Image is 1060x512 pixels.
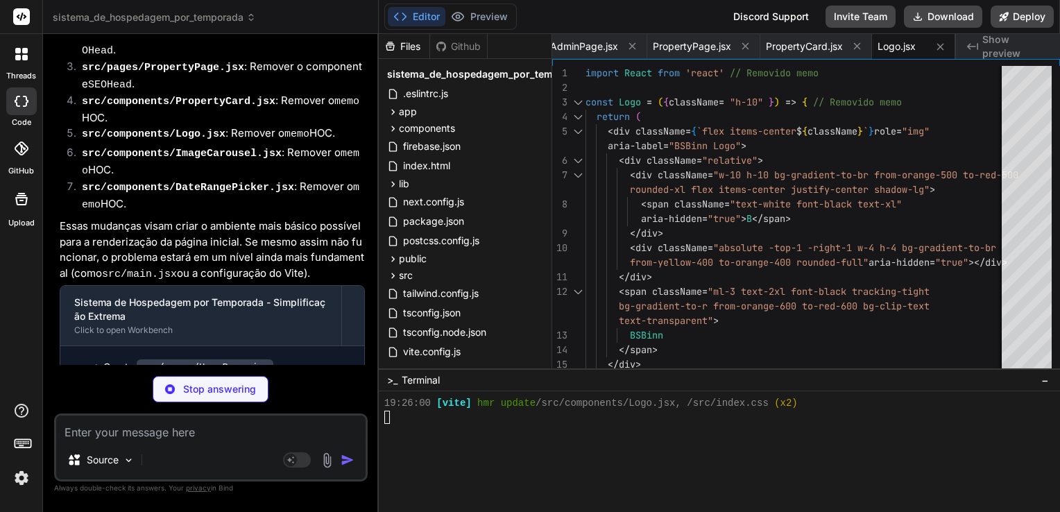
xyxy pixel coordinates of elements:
[552,270,567,284] div: 11
[608,125,613,137] span: <
[550,40,618,53] span: AdminPage.jsx
[869,125,874,137] span: }
[6,70,36,82] label: threads
[585,67,619,79] span: import
[663,139,669,152] span: =
[930,183,935,196] span: >
[71,126,365,145] li: : Remover o HOC.
[991,6,1054,28] button: Deploy
[991,241,996,254] span: r
[552,284,567,299] div: 12
[635,139,663,152] span: label
[630,343,652,356] span: span
[399,268,413,282] span: src
[630,139,635,152] span: -
[1041,373,1049,387] span: −
[863,125,869,137] span: `
[708,212,741,225] span: "true"
[552,95,567,110] div: 3
[713,314,719,327] span: >
[608,139,630,152] span: aria
[635,110,641,123] span: (
[624,285,702,298] span: span className
[82,148,282,160] code: src/components/ImageCarousel.jsx
[991,169,1018,181] span: d-500
[658,96,663,108] span: (
[399,177,409,191] span: lib
[619,343,630,356] span: </
[669,139,741,152] span: "BSBinn Logo"
[624,154,696,167] span: div className
[608,358,619,370] span: </
[402,138,462,155] span: firebase.json
[552,168,567,182] div: 7
[552,357,567,372] div: 15
[387,373,397,387] span: >_
[552,153,567,168] div: 6
[708,241,713,254] span: =
[585,96,613,108] span: const
[552,66,567,80] div: 1
[402,324,488,341] span: tsconfig.node.json
[708,285,930,298] span: "ml-3 text-2xl font-black tracking-tight
[630,169,635,181] span: <
[569,124,587,139] div: Click to collapse the range.
[630,241,635,254] span: <
[702,212,708,225] span: =
[935,256,968,268] span: "true"
[702,154,758,167] span: "relative"
[402,157,452,174] span: index.html
[1038,369,1052,391] button: −
[647,271,652,283] span: >
[477,397,536,410] span: hmr update
[930,256,935,268] span: =
[445,7,513,26] button: Preview
[730,96,763,108] span: "h-10"
[730,198,902,210] span: "text-white font-black text-xl"
[552,80,567,95] div: 2
[702,285,708,298] span: =
[968,256,1002,268] span: ></div
[82,128,225,140] code: src/components/Logo.jsx
[569,284,587,299] div: Click to collapse the range.
[785,212,791,225] span: >
[857,125,863,137] span: }
[102,268,177,280] code: src/main.jsx
[719,96,724,108] span: =
[379,40,429,53] div: Files
[384,397,431,410] span: 19:26:00
[619,271,630,283] span: </
[766,40,843,53] span: PropertyCard.jsx
[724,198,730,210] span: =
[902,125,930,137] span: "img"
[647,198,724,210] span: span className
[982,33,1049,60] span: Show preview
[569,110,587,124] div: Click to collapse the range.
[652,343,658,356] span: >
[785,96,796,108] span: =>
[896,300,930,312] span: p-text
[402,194,465,210] span: next.config.js
[746,212,752,225] span: B
[826,6,896,28] button: Invite Team
[619,154,624,167] span: <
[763,212,785,225] span: span
[399,121,455,135] span: components
[653,40,731,53] span: PropertyPage.jsx
[552,241,567,255] div: 10
[74,325,327,336] div: Click to open Workbench
[896,125,902,137] span: =
[402,285,480,302] span: tailwind.config.js
[82,62,244,74] code: src/pages/PropertyPage.jsx
[60,286,341,345] button: Sistema de Hospedagem por Temporada - Simplificação ExtremaClick to open Workbench
[103,360,273,375] div: Create
[284,128,309,140] code: memo
[71,145,365,179] li: : Remover o HOC.
[713,241,991,254] span: "absolute -top-1 -right-1 w-4 h-4 bg-gradient-to-b
[388,7,445,26] button: Editor
[71,93,365,126] li: : Remover o HOC.
[641,227,658,239] span: div
[552,226,567,241] div: 9
[741,212,746,225] span: >
[891,256,896,268] span: -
